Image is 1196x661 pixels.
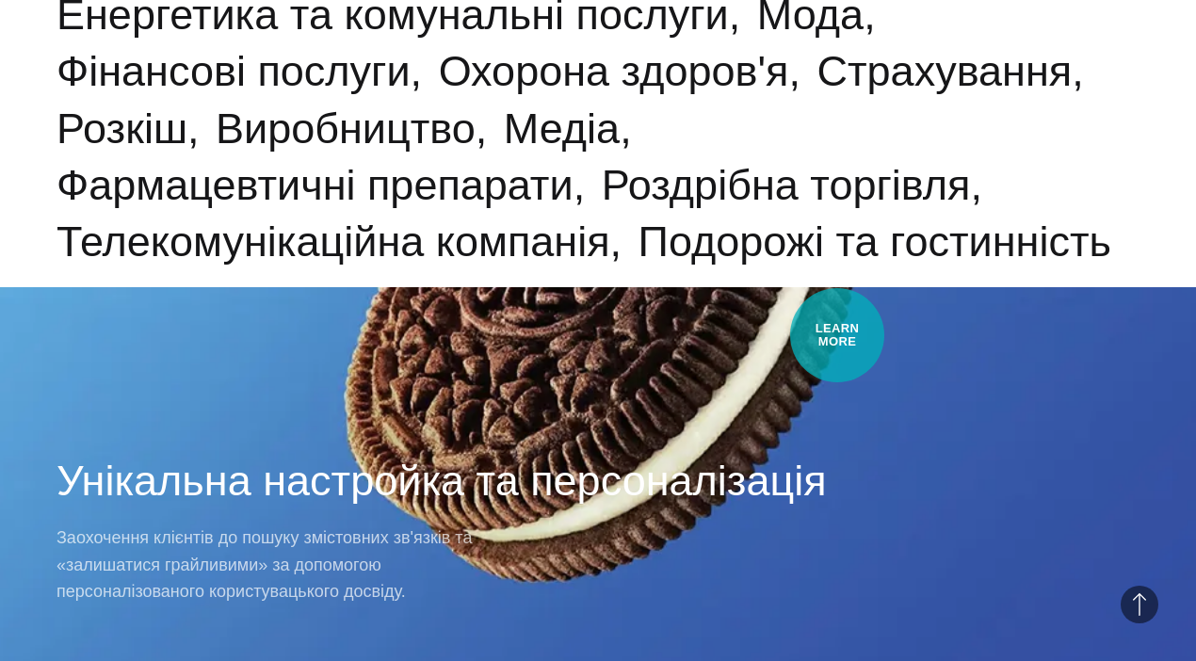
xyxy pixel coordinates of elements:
[57,105,187,153] a: Розкіш
[638,218,1111,266] a: Подорожі та гостинність
[57,457,827,505] font: Унікальна настройка та персоналізація
[602,161,971,209] a: Роздрібна торгівля
[439,47,789,95] a: Охорона здоров'я
[57,47,411,95] a: Фінансові послуги
[57,528,472,600] font: Заохочення клієнтів до пошуку змістовних зв'язків та «залишатися грайливими» за допомогою персона...
[57,161,574,209] a: Фармацевтичні препарати
[816,47,1072,95] a: Страхування
[57,218,610,266] a: Телекомунікаційна компанія
[504,105,620,153] a: Медіа
[216,105,476,153] a: Виробництво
